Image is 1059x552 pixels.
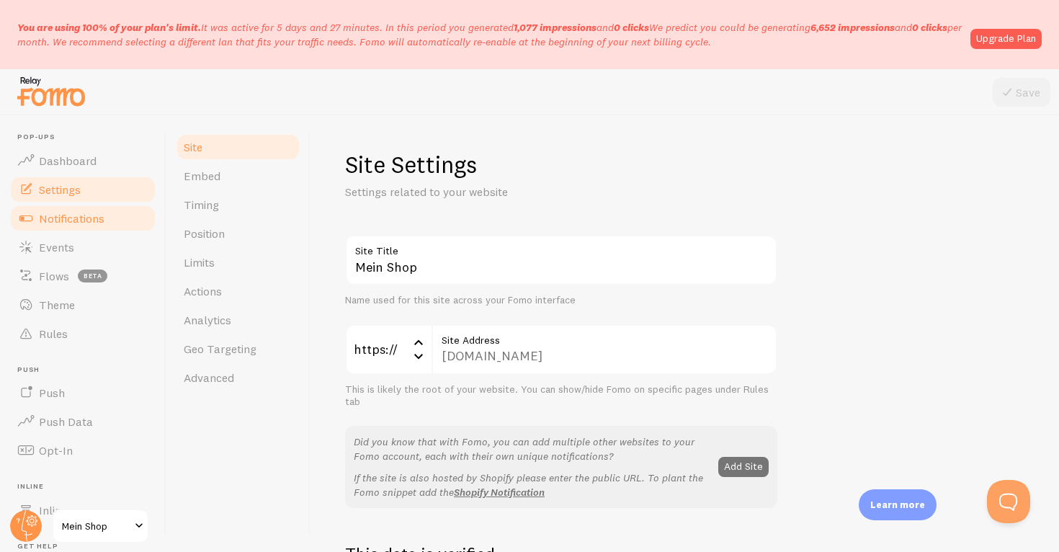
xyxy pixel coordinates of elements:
span: Pop-ups [17,133,157,142]
p: Did you know that with Fomo, you can add multiple other websites to your Fomo account, each with ... [354,435,710,463]
span: Timing [184,197,219,212]
a: Actions [175,277,301,306]
span: Inline [39,503,67,517]
b: 6,652 impressions [810,21,895,34]
a: Dashboard [9,146,157,175]
a: Shopify Notification [454,486,545,499]
a: Limits [175,248,301,277]
p: It was active for 5 days and 27 minutes. In this period you generated We predict you could be gen... [17,20,962,49]
a: Position [175,219,301,248]
span: Analytics [184,313,231,327]
p: Learn more [870,498,925,512]
span: Push Data [39,414,93,429]
img: fomo-relay-logo-orange.svg [15,73,87,110]
span: Notifications [39,211,104,226]
a: Push Data [9,407,157,436]
a: Theme [9,290,157,319]
div: This is likely the root of your website. You can show/hide Fomo on specific pages under Rules tab [345,383,777,409]
a: Settings [9,175,157,204]
span: Events [39,240,74,254]
a: Analytics [175,306,301,334]
span: Push [39,386,65,400]
b: 0 clicks [614,21,649,34]
label: Site Title [345,235,777,259]
span: Opt-In [39,443,73,458]
span: Site [184,140,202,154]
span: beta [78,270,107,282]
span: Rules [39,326,68,341]
h1: Site Settings [345,150,777,179]
a: Inline [9,496,157,525]
span: Inline [17,482,157,491]
span: Position [184,226,225,241]
a: Notifications [9,204,157,233]
a: Site [175,133,301,161]
a: Flows beta [9,262,157,290]
p: Settings related to your website [345,184,691,200]
p: If the site is also hosted by Shopify please enter the public URL. To plant the Fomo snippet add the [354,471,710,499]
span: and [514,21,649,34]
div: Learn more [859,489,937,520]
b: 1,077 impressions [514,21,596,34]
a: Upgrade Plan [970,29,1042,49]
span: Mein Shop [62,517,130,535]
a: Embed [175,161,301,190]
span: Get Help [17,542,157,551]
span: Settings [39,182,81,197]
span: Push [17,365,157,375]
a: Mein Shop [52,509,149,543]
a: Advanced [175,363,301,392]
a: Rules [9,319,157,348]
div: Name used for this site across your Fomo interface [345,294,777,307]
a: Timing [175,190,301,219]
label: Site Address [432,324,777,349]
b: 0 clicks [912,21,947,34]
span: Limits [184,255,215,270]
button: Add Site [718,457,769,477]
span: You are using 100% of your plan's limit. [17,21,201,34]
span: Advanced [184,370,234,385]
a: Events [9,233,157,262]
a: Geo Targeting [175,334,301,363]
span: Embed [184,169,220,183]
span: Geo Targeting [184,342,256,356]
span: Actions [184,284,222,298]
div: https:// [345,324,432,375]
a: Push [9,378,157,407]
span: Theme [39,298,75,312]
span: Flows [39,269,69,283]
a: Opt-In [9,436,157,465]
span: and [810,21,947,34]
span: Dashboard [39,153,97,168]
iframe: Help Scout Beacon - Open [987,480,1030,523]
